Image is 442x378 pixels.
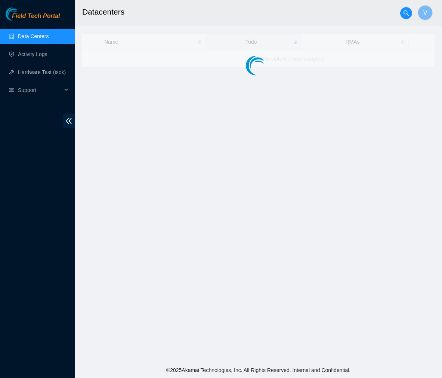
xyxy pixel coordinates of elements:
[12,13,60,20] span: Field Tech Portal
[418,5,433,20] button: V
[6,13,60,23] a: Akamai TechnologiesField Tech Portal
[63,114,75,128] span: double-left
[75,362,442,378] footer: © 2025 Akamai Technologies, Inc. All Rights Reserved. Internal and Confidential.
[18,33,49,39] a: Data Centers
[400,7,412,19] button: search
[18,83,62,98] span: Support
[401,10,412,16] span: search
[9,87,14,93] span: read
[18,51,47,57] a: Activity Logs
[423,8,427,18] span: V
[18,69,66,75] a: Hardware Test (isok)
[6,7,38,21] img: Akamai Technologies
